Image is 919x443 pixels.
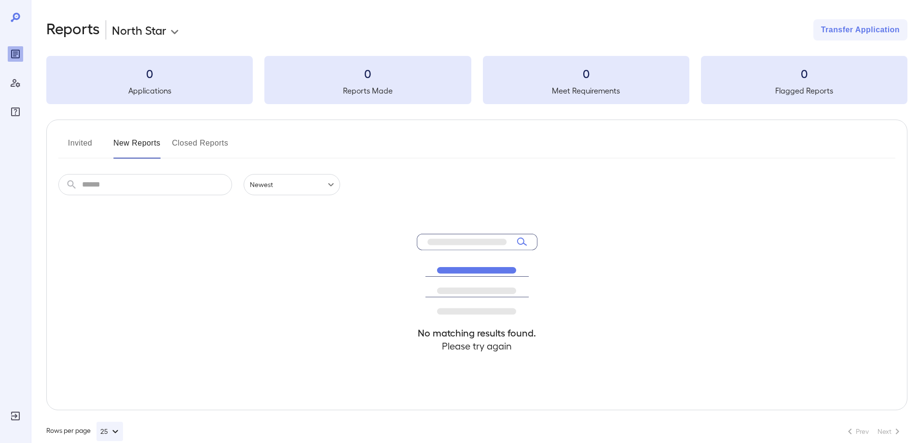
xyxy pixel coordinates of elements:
p: North Star [112,22,166,38]
h3: 0 [701,66,907,81]
h3: 0 [46,66,253,81]
div: Rows per page [46,422,123,441]
summary: 0Applications0Reports Made0Meet Requirements0Flagged Reports [46,56,907,104]
h5: Flagged Reports [701,85,907,96]
h4: No matching results found. [417,326,537,339]
button: Invited [58,135,102,159]
div: Newest [244,174,340,195]
h2: Reports [46,19,100,40]
h3: 0 [264,66,471,81]
nav: pagination navigation [840,424,907,439]
div: Log Out [8,408,23,424]
button: Transfer Application [813,19,907,40]
h3: 0 [483,66,689,81]
button: 25 [96,422,123,441]
button: Closed Reports [172,135,229,159]
h4: Please try again [417,339,537,352]
h5: Applications [46,85,253,96]
div: Reports [8,46,23,62]
h5: Reports Made [264,85,471,96]
div: FAQ [8,104,23,120]
div: Manage Users [8,75,23,91]
button: New Reports [113,135,161,159]
h5: Meet Requirements [483,85,689,96]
